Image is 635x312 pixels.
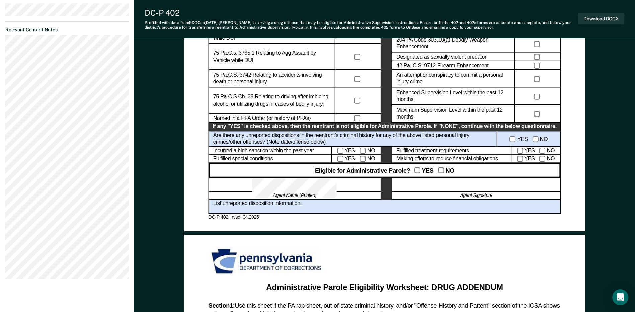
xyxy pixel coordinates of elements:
label: 75 Pa.C.S. 3742 Relating to accidents involving death or personal injury [213,72,330,86]
div: If any "YES" is checked above, then the reentrant is not eligible for Administrative Parole. If "... [208,123,561,131]
div: Agent Name (Printed) [208,192,381,200]
div: Prefilled with data from PDOC on [DATE] . [PERSON_NAME] is serving a drug offense that may be eli... [145,20,578,30]
div: Administrative Parole Eligibility Worksheet: DRUG ADDENDUM [214,282,555,293]
label: 75 Pa.C.S. 3735 Relating to Homicide by Vehicle while DUI [213,28,330,42]
label: 42 Pa. C.S. 9712 Firearm Enhancement [396,62,488,69]
label: Designated as sexually violent predator [396,53,486,60]
b: Section 1 : [208,302,235,309]
div: YES NO [332,155,381,163]
div: YES NO [332,147,381,155]
label: Enhanced Supervision Level within the past 12 months [396,89,510,103]
label: 204 PA Code 303.10(a) Deadly Weapon Enhancement [396,37,510,51]
div: Are there any unreported dispositions in the reentrant's criminal history for any of the above li... [208,131,497,147]
dt: Relevant Contact Notes [5,27,129,33]
div: Fulfilled treatment requirements [392,147,511,155]
label: Maximum Supervision Level within the past 12 months [396,107,510,121]
div: Eligible for Administrative Parole? YES NO [208,163,561,178]
div: Making efforts to reduce financial obligations [392,155,511,163]
img: PDOC Logo [208,247,326,277]
label: 75 Pa.C.S Ch. 38 Relating to driving after imbibing alcohol or utilizing drugs in cases of bodily... [213,94,330,108]
div: DC-P 402 | rvsd. 04.2025 [208,214,561,220]
div: YES NO [497,131,561,147]
label: An attempt or conspiracy to commit a personal injury crime [396,72,510,86]
div: DC-P 402 [145,8,578,18]
div: YES NO [511,147,561,155]
div: Incurred a high sanction within the past year [208,147,331,155]
div: Agent Signature [392,192,561,200]
div: List unreported disposition information: [208,200,561,214]
label: Named in a PFA Order (or history of PFAs) [213,115,311,122]
button: Download DOCX [578,13,624,24]
div: YES NO [511,155,561,163]
div: Open Intercom Messenger [612,289,628,305]
div: Fulfilled special conditions [208,155,331,163]
label: 75 Pa.C.s. 3735.1 Relating to Agg Assault by Vehicle while DUI [213,50,330,64]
